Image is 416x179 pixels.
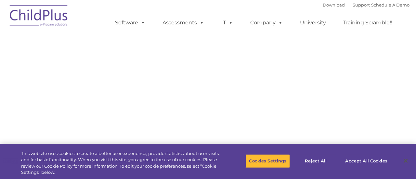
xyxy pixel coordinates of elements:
button: Cookies Settings [245,154,290,168]
a: Support [353,2,370,7]
button: Accept All Cookies [342,154,391,168]
button: Close [398,154,413,168]
a: Schedule A Demo [371,2,409,7]
a: Assessments [156,16,211,29]
font: | [323,2,409,7]
a: Software [109,16,152,29]
div: This website uses cookies to create a better user experience, provide statistics about user visit... [21,150,229,176]
a: University [293,16,332,29]
a: Company [244,16,289,29]
button: Reject All [295,154,336,168]
a: Training Scramble!! [337,16,399,29]
a: IT [215,16,240,29]
img: ChildPlus by Procare Solutions [6,0,71,33]
a: Download [323,2,345,7]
